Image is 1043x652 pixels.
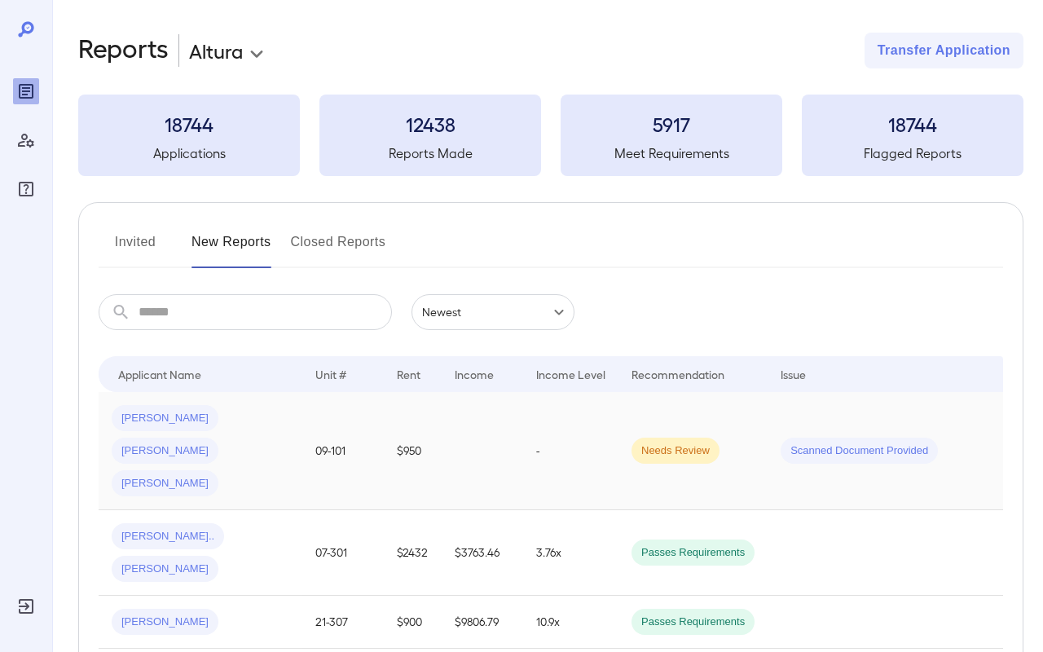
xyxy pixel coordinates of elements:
[112,562,218,577] span: [PERSON_NAME]
[189,37,243,64] p: Altura
[78,111,300,137] h3: 18744
[397,364,423,384] div: Rent
[411,294,574,330] div: Newest
[865,33,1023,68] button: Transfer Application
[112,529,224,544] span: [PERSON_NAME]..
[781,443,938,459] span: Scanned Document Provided
[13,593,39,619] div: Log Out
[302,510,384,596] td: 07-301
[13,176,39,202] div: FAQ
[78,33,169,68] h2: Reports
[455,364,494,384] div: Income
[781,364,807,384] div: Issue
[112,615,218,630] span: [PERSON_NAME]
[302,392,384,510] td: 09-101
[112,476,218,491] span: [PERSON_NAME]
[319,143,541,163] h5: Reports Made
[632,364,724,384] div: Recommendation
[13,78,39,104] div: Reports
[384,510,442,596] td: $2432
[291,229,386,268] button: Closed Reports
[112,411,218,426] span: [PERSON_NAME]
[442,510,523,596] td: $3763.46
[315,364,346,384] div: Unit #
[13,127,39,153] div: Manage Users
[523,596,618,649] td: 10.9x
[442,596,523,649] td: $9806.79
[523,510,618,596] td: 3.76x
[78,95,1023,176] summary: 18744Applications12438Reports Made5917Meet Requirements18744Flagged Reports
[384,392,442,510] td: $950
[632,615,755,630] span: Passes Requirements
[99,229,172,268] button: Invited
[118,364,201,384] div: Applicant Name
[191,229,271,268] button: New Reports
[561,111,782,137] h3: 5917
[536,364,605,384] div: Income Level
[523,392,618,510] td: -
[802,111,1023,137] h3: 18744
[632,545,755,561] span: Passes Requirements
[384,596,442,649] td: $900
[112,443,218,459] span: [PERSON_NAME]
[802,143,1023,163] h5: Flagged Reports
[78,143,300,163] h5: Applications
[319,111,541,137] h3: 12438
[302,596,384,649] td: 21-307
[561,143,782,163] h5: Meet Requirements
[632,443,720,459] span: Needs Review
